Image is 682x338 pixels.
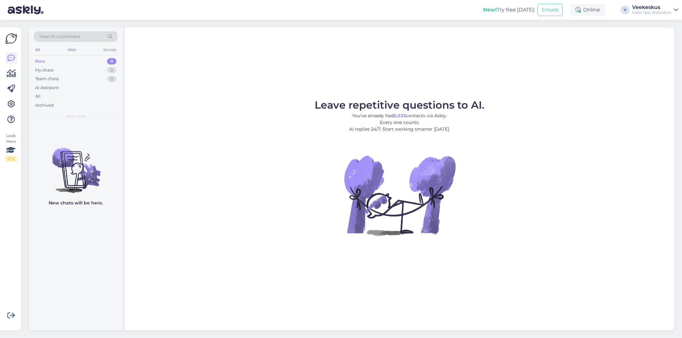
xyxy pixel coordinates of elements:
div: All [35,93,41,100]
div: 0 [107,58,116,65]
div: Online [570,4,605,16]
button: Emails [537,4,563,16]
div: 0 [107,67,116,73]
div: Veekeskus [632,5,671,10]
div: My chats [35,67,53,73]
div: New [35,58,45,65]
p: New chats will be here. [49,200,103,206]
b: 5,023 [394,113,406,119]
div: Socials [102,46,118,54]
div: AI Assistant [35,85,59,91]
div: All [34,46,41,54]
img: No chats [29,136,123,194]
img: Askly Logo [5,33,17,45]
span: Search customers [40,33,80,40]
span: Leave repetitive questions to AI. [315,99,484,111]
div: Kales Spa Veekeskus [632,10,671,15]
span: New chats [66,113,86,119]
div: V [621,5,630,14]
div: 2 / 3 [5,156,17,162]
div: Archived [35,102,54,109]
p: You’ve already had contacts via Askly. Every one counts. AI replies 24/7. Start working smarter [... [315,112,484,133]
a: VeekeskusKales Spa Veekeskus [632,5,678,15]
div: 0 [107,76,116,82]
div: Look Here [5,133,17,162]
img: No Chat active [342,138,457,253]
div: Try free [DATE]: [483,6,535,14]
div: Web [66,46,77,54]
b: New! [483,7,497,13]
div: Team chats [35,76,59,82]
